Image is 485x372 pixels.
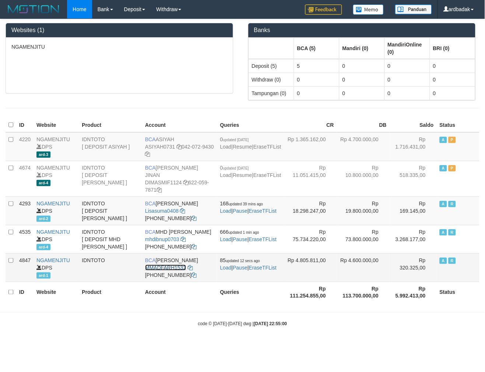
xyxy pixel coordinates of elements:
td: Rp 3.268.177,00 [390,225,437,253]
td: Rp 18.298.247,00 [284,197,337,225]
span: BCA [145,257,156,263]
td: IDNTOTO [ DEPOSIT ASIYAH ] [79,132,142,161]
span: Paused [449,137,456,143]
th: Status [437,282,479,303]
span: Active [440,165,447,171]
th: CR [284,118,337,132]
td: Rp 1.716.431,00 [390,132,437,161]
a: EraseTFList [249,236,276,242]
strong: [DATE] 22:55:00 [254,321,287,327]
td: [PERSON_NAME] JINAN 622-059-7871 [142,161,217,197]
td: IDNTOTO [ DEPOSIT [PERSON_NAME] ] [79,197,142,225]
span: Active [440,137,447,143]
a: ASIYAH0731 [145,144,175,150]
a: Pause [233,236,248,242]
td: ASIYAH 042-072-9430 [142,132,217,161]
a: Copy 6127021742 to clipboard [192,244,197,250]
a: Load [220,208,231,214]
th: Group: activate to sort column ascending [385,38,430,59]
th: Rp 113.700.000,00 [337,282,390,303]
th: Status [437,118,479,132]
td: 0 [294,86,339,100]
td: Rp 518.335,00 [390,161,437,197]
td: Rp 19.800.000,00 [337,197,390,225]
td: DPS [34,197,79,225]
td: DPS [34,225,79,253]
span: Active [440,201,447,207]
td: Rp 1.365.162,00 [284,132,337,161]
a: Pause [233,208,248,214]
span: BCA [145,165,156,171]
a: NGAMENJITU [36,201,70,206]
span: BCA [145,136,156,142]
span: ard-4 [36,244,50,250]
td: Rp 320.325,00 [390,253,437,282]
td: [PERSON_NAME] [PHONE_NUMBER] [142,197,217,225]
td: [PERSON_NAME] [PHONE_NUMBER] [142,253,217,282]
a: Copy 6220597871 to clipboard [157,187,162,193]
td: 4220 [16,132,34,161]
span: | | [220,229,277,242]
span: 168 [220,201,263,206]
h3: Banks [254,27,470,34]
a: NGAMENJITU [36,136,70,142]
td: DPS [34,132,79,161]
td: 0 [385,59,430,73]
h3: Websites (1) [11,27,227,34]
a: Copy Lisasuma0408 to clipboard [180,208,185,214]
img: Button%20Memo.svg [353,4,384,15]
span: updated [DATE] [223,166,249,170]
small: code © [DATE]-[DATE] dwg | [198,321,287,327]
th: Saldo [390,118,437,132]
a: Resume [233,144,252,150]
span: updated 39 mins ago [228,202,263,206]
a: Copy ASIYAH0731 to clipboard [177,144,182,150]
a: MMADFARH1532 [145,265,186,271]
span: | | [220,201,277,214]
a: Pause [233,265,248,271]
a: EraseTFList [249,208,276,214]
th: Queries [217,118,284,132]
td: Rp 4.600.000,00 [337,253,390,282]
th: ID [16,282,34,303]
td: Rp 75.734.220,00 [284,225,337,253]
span: Active [440,229,447,236]
th: Website [34,118,79,132]
span: | | [220,136,281,150]
img: Feedback.jpg [305,4,342,15]
span: BCA [145,201,156,206]
a: mhdibnup0703 [145,236,179,242]
td: Rp 4.805.811,00 [284,253,337,282]
a: Resume [233,172,252,178]
td: Rp 10.800.000,00 [337,161,390,197]
span: Active [440,258,447,264]
td: IDNTOTO [79,253,142,282]
td: Rp 73.800.000,00 [337,225,390,253]
a: Load [220,265,231,271]
a: Load [220,144,231,150]
td: 0 [339,73,385,86]
td: Rp 169.145,00 [390,197,437,225]
td: 5 [294,59,339,73]
td: 4535 [16,225,34,253]
span: Running [449,201,456,207]
td: MHD [PERSON_NAME] [PHONE_NUMBER] [142,225,217,253]
th: Group: activate to sort column ascending [430,38,475,59]
th: Queries [217,282,284,303]
th: Rp 111.254.855,00 [284,282,337,303]
a: EraseTFList [254,144,281,150]
img: MOTION_logo.png [6,4,62,15]
td: 0 [430,86,475,100]
span: ard-2 [36,216,50,222]
td: IDNTOTO [ DEPOSIT MHD [PERSON_NAME] ] [79,225,142,253]
a: Copy 8692565770 to clipboard [192,272,197,278]
td: 0 [385,86,430,100]
td: 4674 [16,161,34,197]
td: Withdraw (0) [249,73,294,86]
td: 0 [430,59,475,73]
img: panduan.png [395,4,432,14]
span: BCA [145,229,156,235]
th: Group: activate to sort column ascending [249,38,294,59]
a: NGAMENJITU [36,165,70,171]
a: DIMASMIF1124 [145,180,182,185]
